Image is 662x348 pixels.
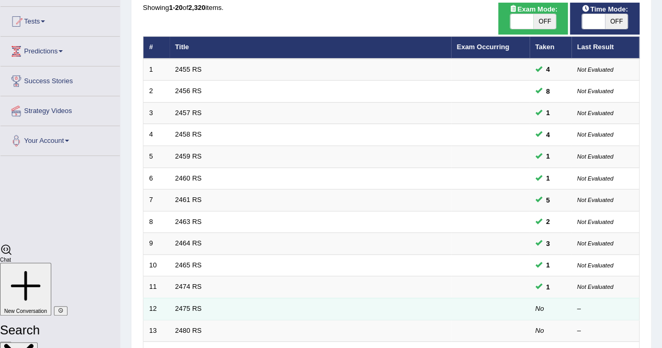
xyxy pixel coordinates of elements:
[188,4,206,12] b: 2,320
[169,4,183,12] b: 1-20
[143,124,170,146] td: 4
[143,320,170,342] td: 13
[1,66,120,93] a: Success Stories
[143,276,170,298] td: 11
[143,146,170,168] td: 5
[1,37,120,63] a: Predictions
[542,86,554,97] span: You can still take this question
[605,14,628,29] span: OFF
[535,305,544,312] em: No
[175,261,202,269] a: 2465 RS
[577,131,613,138] small: Not Evaluated
[143,298,170,320] td: 12
[542,195,554,206] span: You can still take this question
[505,4,562,15] span: Exam Mode:
[143,167,170,189] td: 6
[1,96,120,122] a: Strategy Videos
[1,7,120,33] a: Tests
[175,130,202,138] a: 2458 RS
[175,65,202,73] a: 2455 RS
[143,233,170,255] td: 9
[175,196,202,204] a: 2461 RS
[542,238,554,249] span: You can still take this question
[577,304,634,314] div: –
[143,37,170,59] th: #
[542,282,554,293] span: You can still take this question
[170,37,451,59] th: Title
[175,174,202,182] a: 2460 RS
[542,107,554,118] span: You can still take this question
[533,14,556,29] span: OFF
[175,109,202,117] a: 2457 RS
[143,59,170,81] td: 1
[542,129,554,140] span: You can still take this question
[143,211,170,233] td: 8
[175,87,202,95] a: 2456 RS
[542,216,554,227] span: You can still take this question
[175,218,202,226] a: 2463 RS
[457,43,509,51] a: Exam Occurring
[542,173,554,184] span: You can still take this question
[577,284,613,290] small: Not Evaluated
[143,3,639,13] div: Showing of items.
[535,327,544,334] em: No
[542,151,554,162] span: You can still take this question
[143,254,170,276] td: 10
[577,197,613,203] small: Not Evaluated
[577,175,613,182] small: Not Evaluated
[175,305,202,312] a: 2475 RS
[577,110,613,116] small: Not Evaluated
[542,64,554,75] span: You can still take this question
[498,3,568,35] div: Show exams occurring in exams
[143,189,170,211] td: 7
[1,126,120,152] a: Your Account
[175,152,202,160] a: 2459 RS
[530,37,571,59] th: Taken
[542,260,554,271] span: You can still take this question
[143,102,170,124] td: 3
[577,240,613,246] small: Not Evaluated
[175,239,202,247] a: 2464 RS
[577,326,634,336] div: –
[4,308,47,314] span: New Conversation
[143,81,170,103] td: 2
[577,66,613,73] small: Not Evaluated
[578,4,632,15] span: Time Mode:
[175,283,202,290] a: 2474 RS
[577,153,613,160] small: Not Evaluated
[175,327,202,334] a: 2480 RS
[577,88,613,94] small: Not Evaluated
[571,37,639,59] th: Last Result
[577,262,613,268] small: Not Evaluated
[577,219,613,225] small: Not Evaluated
